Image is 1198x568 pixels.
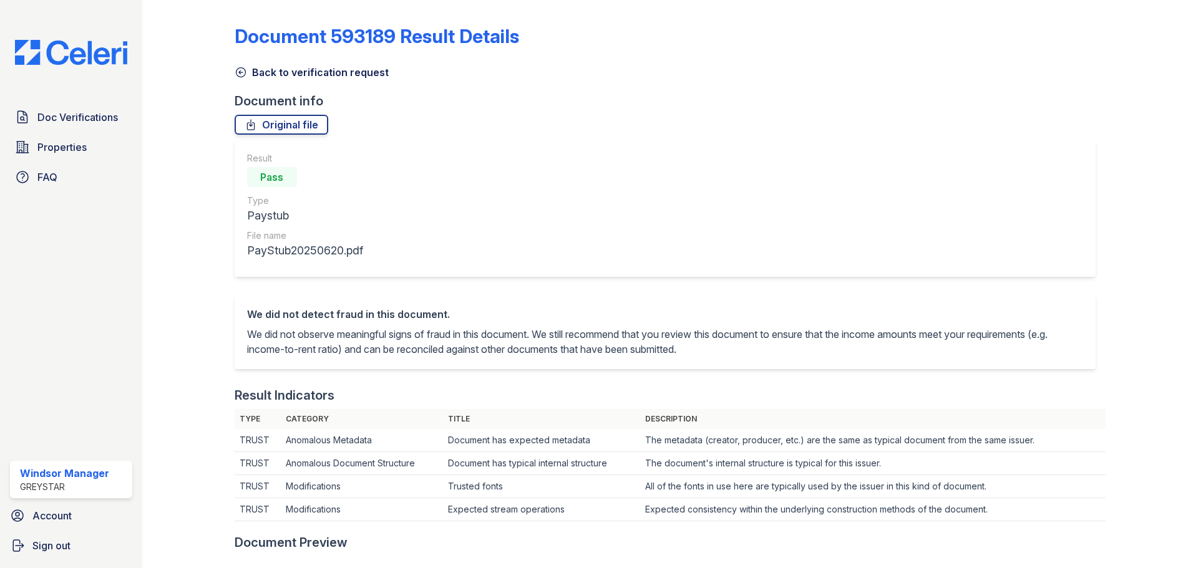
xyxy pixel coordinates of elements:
[443,498,640,521] td: Expected stream operations
[247,242,363,259] div: PayStub20250620.pdf
[5,40,137,65] img: CE_Logo_Blue-a8612792a0a2168367f1c8372b55b34899dd931a85d93a1a3d3e32e68fde9ad4.png
[247,327,1083,357] p: We did not observe meaningful signs of fraud in this document. We still recommend that you review...
[235,429,281,452] td: TRUST
[235,452,281,475] td: TRUST
[443,409,640,429] th: Title
[443,475,640,498] td: Trusted fonts
[5,533,137,558] a: Sign out
[247,167,297,187] div: Pass
[235,387,334,404] div: Result Indicators
[443,452,640,475] td: Document has typical internal structure
[37,170,57,185] span: FAQ
[37,110,118,125] span: Doc Verifications
[10,105,132,130] a: Doc Verifications
[640,498,1106,521] td: Expected consistency within the underlying construction methods of the document.
[235,65,389,80] a: Back to verification request
[235,498,281,521] td: TRUST
[640,429,1106,452] td: The metadata (creator, producer, etc.) are the same as typical document from the same issuer.
[235,92,1106,110] div: Document info
[10,135,132,160] a: Properties
[247,152,363,165] div: Result
[247,195,363,207] div: Type
[37,140,87,155] span: Properties
[281,429,443,452] td: Anomalous Metadata
[20,466,109,481] div: Windsor Manager
[10,165,132,190] a: FAQ
[247,207,363,224] div: Paystub
[281,452,443,475] td: Anomalous Document Structure
[32,538,71,553] span: Sign out
[235,534,348,551] div: Document Preview
[640,452,1106,475] td: The document's internal structure is typical for this issuer.
[235,475,281,498] td: TRUST
[20,481,109,493] div: Greystar
[640,409,1106,429] th: Description
[640,475,1106,498] td: All of the fonts in use here are typically used by the issuer in this kind of document.
[281,498,443,521] td: Modifications
[247,307,1083,322] div: We did not detect fraud in this document.
[281,409,443,429] th: Category
[235,115,328,135] a: Original file
[443,429,640,452] td: Document has expected metadata
[235,409,281,429] th: Type
[5,503,137,528] a: Account
[32,508,72,523] span: Account
[281,475,443,498] td: Modifications
[247,229,363,242] div: File name
[235,25,519,47] a: Document 593189 Result Details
